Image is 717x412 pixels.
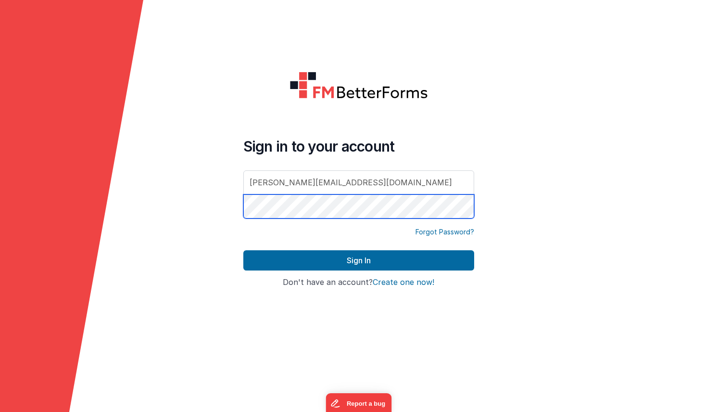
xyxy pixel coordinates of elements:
h4: Don't have an account? [243,278,474,287]
input: Email Address [243,170,474,194]
a: Forgot Password? [415,227,474,237]
button: Sign In [243,250,474,270]
h4: Sign in to your account [243,138,474,155]
button: Create one now! [373,278,434,287]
